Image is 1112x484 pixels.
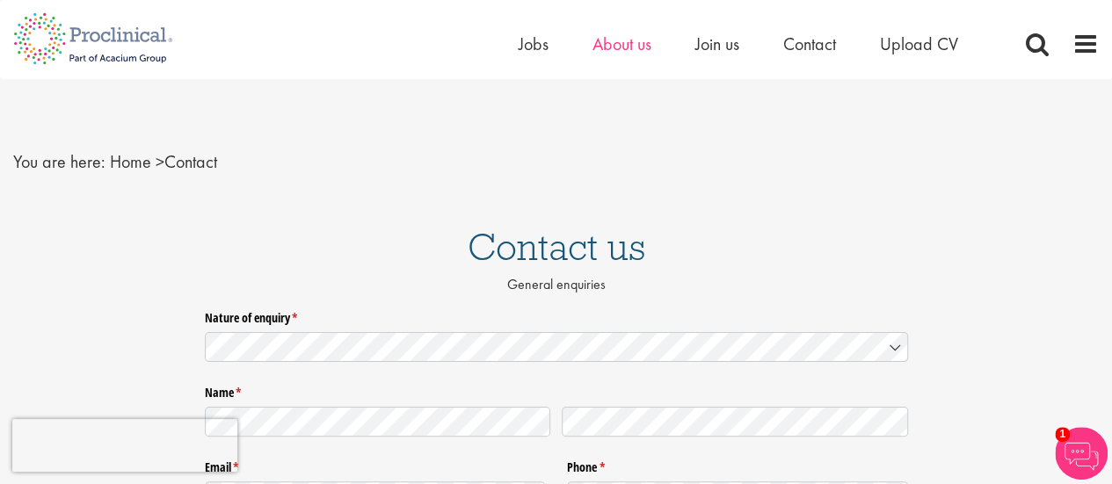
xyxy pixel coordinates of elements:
[13,150,105,173] span: You are here:
[592,33,651,55] a: About us
[880,33,958,55] a: Upload CV
[783,33,836,55] a: Contact
[695,33,739,55] a: Join us
[205,453,546,476] label: Email
[156,150,164,173] span: >
[519,33,549,55] a: Jobs
[562,407,908,437] input: Last
[12,419,237,472] iframe: reCAPTCHA
[110,150,217,173] span: Contact
[205,407,551,437] input: First
[567,453,908,476] label: Phone
[110,150,151,173] a: breadcrumb link to Home
[1055,427,1108,480] img: Chatbot
[205,303,908,326] label: Nature of enquiry
[1055,427,1070,442] span: 1
[205,379,908,401] legend: Name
